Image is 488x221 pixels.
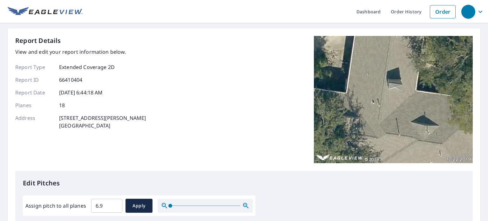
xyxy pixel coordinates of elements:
[131,202,147,210] span: Apply
[15,76,53,84] p: Report ID
[15,89,53,96] p: Report Date
[8,7,83,17] img: EV Logo
[15,63,53,71] p: Report Type
[15,101,53,109] p: Planes
[15,114,53,129] p: Address
[430,5,456,18] a: Order
[59,114,146,129] p: [STREET_ADDRESS][PERSON_NAME] [GEOGRAPHIC_DATA]
[59,101,65,109] p: 18
[15,48,146,56] p: View and edit your report information below.
[59,76,82,84] p: 66410404
[15,36,61,45] p: Report Details
[59,63,115,71] p: Extended Coverage 2D
[23,178,465,188] p: Edit Pitches
[91,197,122,215] input: 00.0
[25,202,86,210] label: Assign pitch to all planes
[59,89,103,96] p: [DATE] 6:44:18 AM
[125,199,152,213] button: Apply
[314,36,473,163] img: Top image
